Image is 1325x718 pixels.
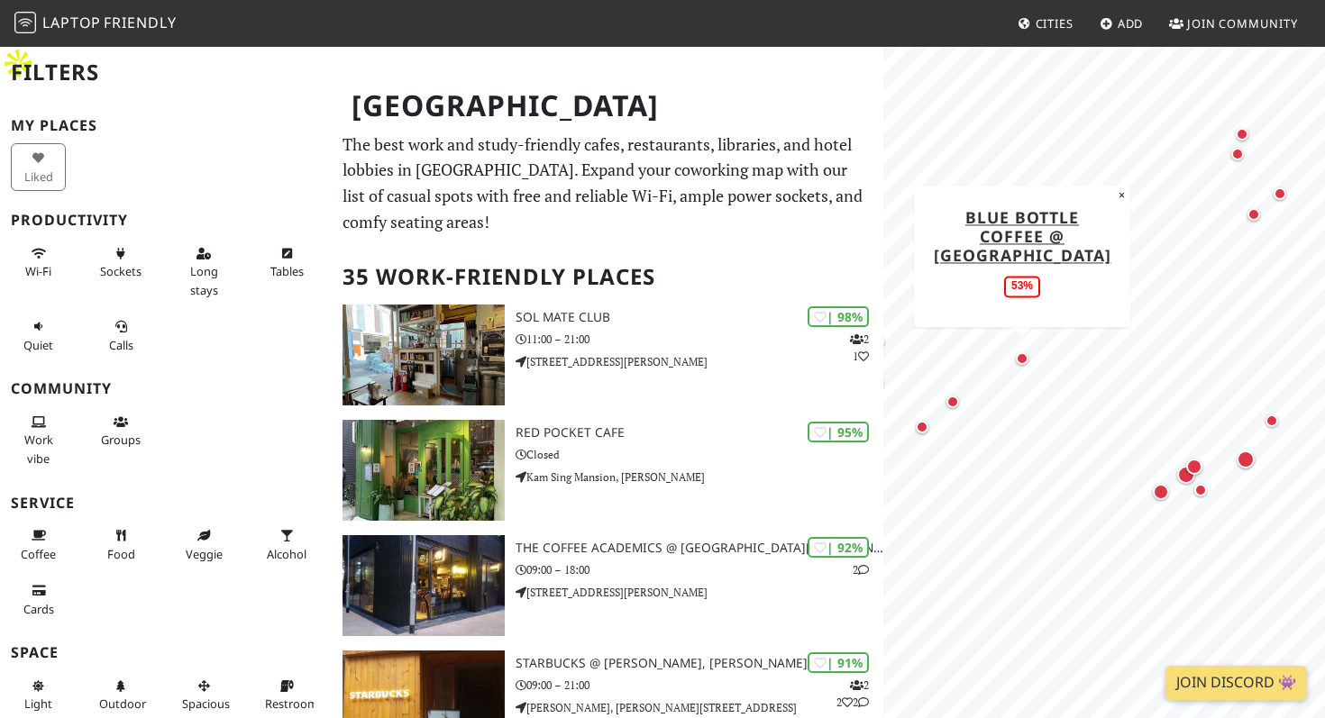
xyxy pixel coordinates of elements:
img: SOL Mate Club [343,304,505,405]
button: Quiet [11,312,66,359]
h3: My Places [11,117,321,134]
h3: Service [11,495,321,512]
span: Power sockets [100,263,142,279]
img: Red Pocket Cafe [343,420,505,521]
div: Map marker [911,416,933,438]
p: [STREET_ADDRESS][PERSON_NAME] [516,584,883,601]
h2: Filters [11,45,321,100]
h1: [GEOGRAPHIC_DATA] [337,81,881,131]
span: Laptop [42,13,101,32]
h2: 35 Work-Friendly Places [343,250,873,304]
span: Food [107,546,135,562]
span: People working [24,432,53,466]
a: LaptopFriendly LaptopFriendly [14,8,177,40]
div: Map marker [1174,462,1199,487]
h3: Red Pocket Cafe [516,425,883,441]
div: Map marker [942,391,964,413]
p: 11:00 – 21:00 [516,331,883,348]
div: Map marker [1233,447,1258,472]
div: | 98% [808,306,869,327]
button: Cards [11,576,66,623]
p: [PERSON_NAME], [PERSON_NAME][STREET_ADDRESS] [516,699,883,716]
p: Closed [516,446,883,463]
div: 53% [1004,276,1040,296]
p: [STREET_ADDRESS][PERSON_NAME] [516,353,883,370]
span: Friendly [104,13,176,32]
span: Cities [1036,15,1074,32]
div: Map marker [1231,123,1253,145]
a: Cities [1010,7,1081,40]
h3: Community [11,380,321,397]
a: SOL Mate Club | 98% 21 SOL Mate Club 11:00 – 21:00 [STREET_ADDRESS][PERSON_NAME] [332,304,884,405]
button: Alcohol [260,521,315,568]
p: 2 [853,561,869,578]
p: 2 1 [850,331,869,365]
div: Map marker [1190,479,1211,501]
h3: SOL Mate Club [516,310,883,325]
div: Map marker [1261,410,1283,432]
a: Red Pocket Cafe | 95% Red Pocket Cafe Closed Kam Sing Mansion, [PERSON_NAME] [332,420,884,521]
button: Long stays [177,239,232,304]
img: The Coffee Academics @ Sai Yuen Lane [343,535,505,636]
span: Spacious [182,695,230,712]
span: Long stays [190,263,218,297]
p: 2 2 2 [836,677,869,711]
div: Map marker [1011,348,1033,369]
div: Map marker [1227,143,1248,165]
a: Blue Bottle Coffee @ [GEOGRAPHIC_DATA] [934,206,1111,266]
button: Wi-Fi [11,239,66,286]
span: Natural light [24,695,52,712]
p: 09:00 – 21:00 [516,677,883,694]
a: The Coffee Academics @ Sai Yuen Lane | 92% 2 The Coffee Academics @ [GEOGRAPHIC_DATA][PERSON_NAME... [332,535,884,636]
img: LaptopFriendly [14,12,36,33]
button: Work vibe [11,407,66,473]
h3: Starbucks @ [PERSON_NAME], [PERSON_NAME] [516,656,883,671]
button: Close popup [1113,186,1130,205]
div: Map marker [1183,455,1206,478]
h3: Productivity [11,212,321,229]
button: Veggie [177,521,232,568]
div: | 92% [808,537,869,558]
span: Restroom [265,695,318,712]
span: Group tables [101,432,141,448]
a: Add [1092,7,1151,40]
h3: Space [11,644,321,661]
span: Add [1118,15,1144,32]
p: 09:00 – 18:00 [516,561,883,578]
span: Work-friendly tables [270,263,304,279]
button: Groups [94,407,149,455]
span: Quiet [23,337,53,353]
div: Map marker [1269,183,1291,204]
span: Join Community [1187,15,1298,32]
span: Video/audio calls [109,337,133,353]
span: Alcohol [267,546,306,562]
span: Stable Wi-Fi [25,263,51,279]
button: Food [94,521,149,568]
p: The best work and study-friendly cafes, restaurants, libraries, and hotel lobbies in [GEOGRAPHIC_... [343,132,873,235]
div: Map marker [1243,204,1265,225]
div: Map marker [1149,480,1173,504]
button: Tables [260,239,315,286]
a: Join Discord 👾 [1165,666,1307,700]
span: Outdoor area [99,695,146,712]
a: Join Community [1162,7,1305,40]
p: Kam Sing Mansion, [PERSON_NAME] [516,468,883,486]
button: Coffee [11,521,66,568]
span: Veggie [186,546,223,562]
button: Sockets [94,239,149,286]
span: Coffee [21,546,56,562]
div: | 91% [808,652,869,673]
span: Credit cards [23,601,54,617]
div: | 95% [808,422,869,442]
h3: The Coffee Academics @ [GEOGRAPHIC_DATA][PERSON_NAME] [516,541,883,556]
button: Calls [94,312,149,359]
